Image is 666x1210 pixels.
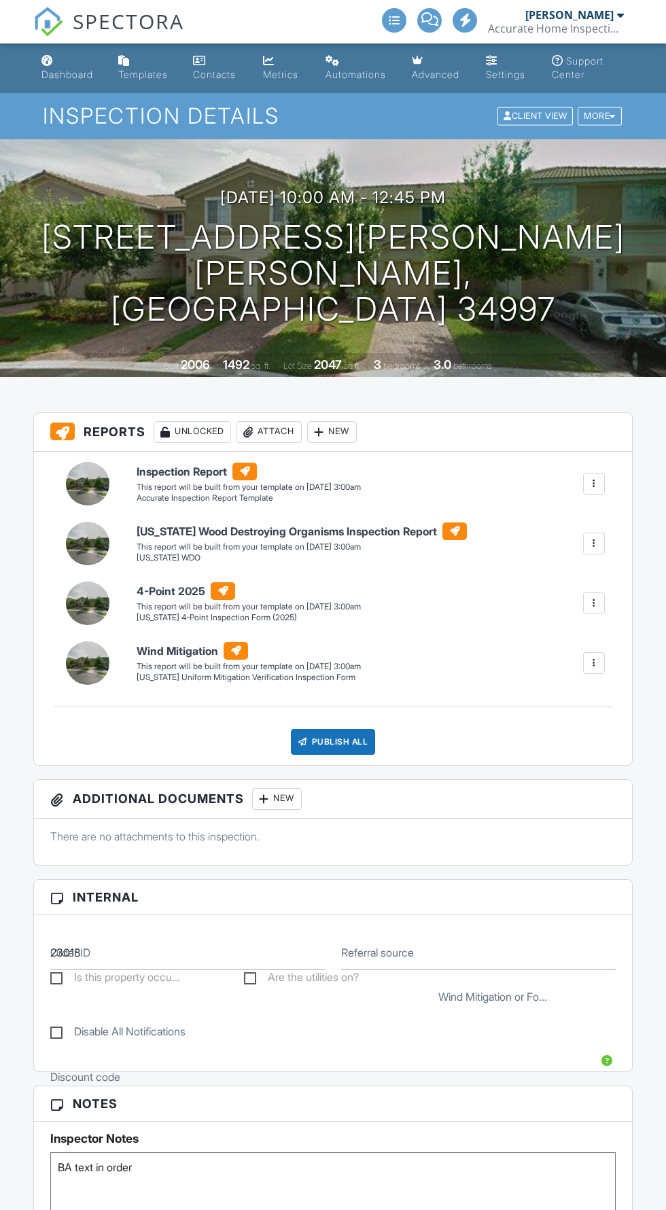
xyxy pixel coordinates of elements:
a: Automations (Advanced) [320,49,396,88]
div: New [307,421,357,443]
p: There are no attachments to this inspection. [50,829,616,844]
a: Client View [496,110,576,120]
label: Disable All Notifications [50,1025,186,1042]
a: Settings [480,49,536,88]
h6: 4-Point 2025 [137,582,361,600]
label: Discount code [50,1069,120,1084]
h3: Reports [34,413,632,452]
h6: [US_STATE] Wood Destroying Organisms Inspection Report [137,522,467,540]
div: 3 [374,357,381,372]
div: Accurate Home Inspections [488,22,624,35]
div: 2047 [314,357,342,372]
div: Settings [486,69,525,80]
a: SPECTORA [33,18,184,47]
div: Templates [118,69,168,80]
h6: Inspection Report [137,463,361,480]
div: This report will be built from your template on [DATE] 3:00am [137,482,361,493]
a: Dashboard [36,49,102,88]
div: [US_STATE] WDO [137,552,467,564]
a: Support Center [546,49,630,88]
span: SPECTORA [73,7,184,35]
a: Templates [113,49,177,88]
div: 1492 [223,357,249,372]
label: Referral source [341,945,414,960]
span: bedrooms [383,361,421,371]
a: Metrics [258,49,309,88]
h3: Notes [34,1086,632,1122]
div: 3.0 [434,357,451,372]
a: Contacts [188,49,247,88]
h1: Inspection Details [43,104,623,128]
span: Lot Size [283,361,312,371]
div: This report will be built from your template on [DATE] 3:00am [137,661,361,672]
div: Unlocked [154,421,231,443]
div: 2006 [181,357,210,372]
h1: [STREET_ADDRESS][PERSON_NAME] [PERSON_NAME], [GEOGRAPHIC_DATA] 34997 [22,219,644,327]
a: Advanced [406,49,470,88]
div: Metrics [263,69,298,80]
div: [US_STATE] 4-Point Inspection Form (2025) [137,612,361,624]
div: Accurate Inspection Report Template [137,493,361,504]
span: sq. ft. [251,361,270,371]
h6: Wind Mitigation [137,642,361,660]
div: Dashboard [41,69,93,80]
span: bathrooms [453,361,492,371]
div: Automations [326,69,386,80]
h3: Internal [34,880,632,915]
span: sq.ft. [344,361,361,371]
div: Attach [236,421,302,443]
img: The Best Home Inspection Software - Spectora [33,7,63,37]
div: New [252,788,302,810]
div: This report will be built from your template on [DATE] 3:00am [137,601,361,612]
h5: Inspector Notes [50,1132,616,1145]
label: Is this property occupied? [50,971,180,988]
label: Wind Mitigation or Four Point Without a Home Inspection [438,989,547,1004]
div: Contacts [193,69,236,80]
h3: [DATE] 10:00 am - 12:45 pm [220,188,446,207]
label: Order ID [50,945,90,960]
div: More [578,107,622,126]
div: [US_STATE] Uniform Mitigation Verification Inspection Form [137,672,361,683]
div: This report will be built from your template on [DATE] 3:00am [137,541,467,552]
h3: Additional Documents [34,780,632,819]
div: Publish All [291,729,376,755]
div: Support Center [552,55,603,80]
div: Advanced [412,69,459,80]
div: [PERSON_NAME] [525,8,614,22]
span: Built [164,361,179,371]
div: Client View [497,107,573,126]
label: Are the utilities on? [244,971,359,988]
